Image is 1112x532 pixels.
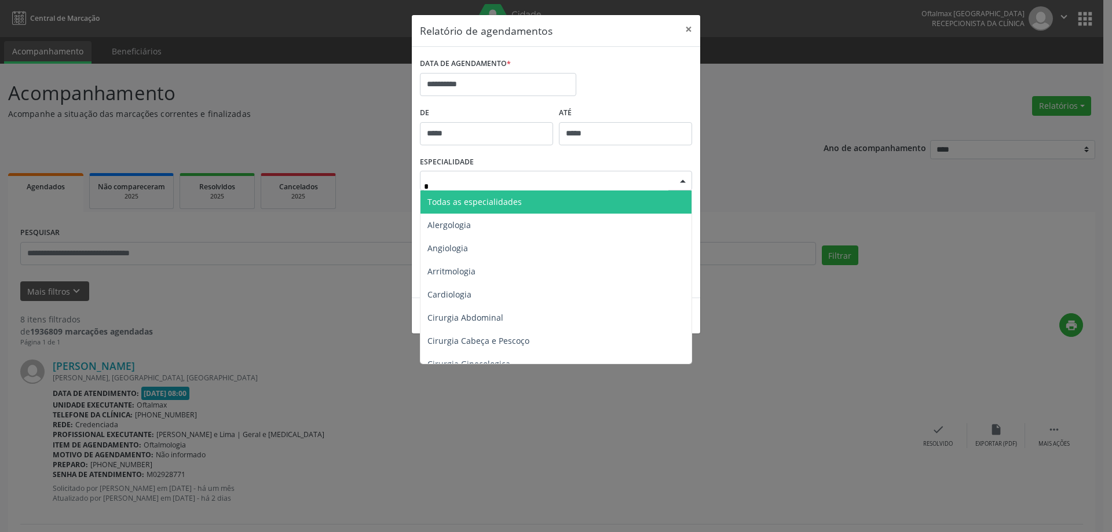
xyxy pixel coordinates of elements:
label: ESPECIALIDADE [420,153,474,171]
label: ATÉ [559,104,692,122]
span: Cirurgia Cabeça e Pescoço [427,335,529,346]
label: DATA DE AGENDAMENTO [420,55,511,73]
button: Close [677,15,700,43]
label: De [420,104,553,122]
span: Angiologia [427,243,468,254]
span: Cirurgia Ginecologica [427,358,510,369]
span: Cardiologia [427,289,471,300]
span: Todas as especialidades [427,196,522,207]
span: Cirurgia Abdominal [427,312,503,323]
h5: Relatório de agendamentos [420,23,553,38]
span: Alergologia [427,219,471,230]
span: Arritmologia [427,266,475,277]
